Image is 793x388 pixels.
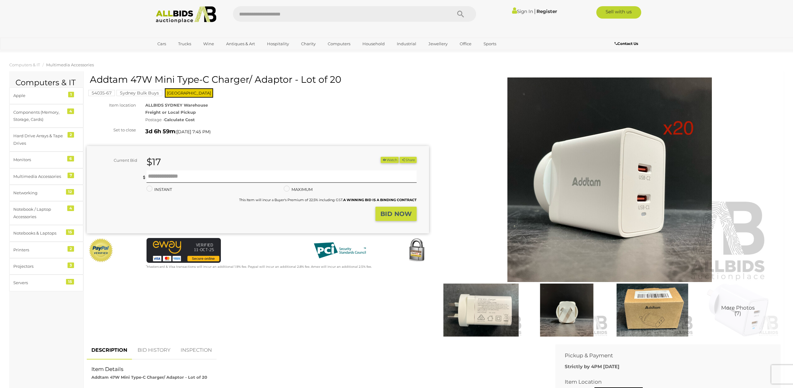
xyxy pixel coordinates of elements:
div: Current Bid [87,157,142,164]
a: Hospitality [263,39,293,49]
img: Official PayPal Seal [88,238,114,263]
a: Sports [480,39,500,49]
button: Search [445,6,476,22]
a: Computers [324,39,354,49]
label: MAXIMUM [284,186,313,193]
mark: Sydney Bulk Buys [116,90,162,96]
div: Servers [13,279,64,286]
div: Notebook / Laptop Accessories [13,206,64,220]
h1: Addtam 47W Mini Type-C Charger/ Adaptor - Lot of 20 [90,74,427,85]
div: 4 [67,205,74,211]
h2: Item Location [565,379,762,385]
img: Addtam 47W Mini Type-C Charger/ Adaptor - Lot of 20 [525,284,608,337]
a: Sell with us [596,6,641,19]
strong: 3d 6h 59m [145,128,175,135]
a: Hard Drive Arrays & Tape Drives 2 [9,128,83,152]
img: PCI DSS compliant [309,238,371,263]
button: Watch [381,157,399,163]
label: INSTANT [147,186,172,193]
div: Set to close [82,126,141,134]
a: Industrial [393,39,420,49]
img: Allbids.com.au [152,6,220,23]
mark: 54035-67 [88,90,115,96]
a: Wine [199,39,218,49]
a: Office [456,39,475,49]
div: Notebooks & Laptops [13,230,64,237]
a: Computers & IT [9,62,40,67]
div: 15 [66,279,74,284]
strong: ALLBIDS SYDNEY Warehouse [145,103,208,108]
div: Components (Memory, Storage, Cards) [13,109,64,123]
a: Multimedia Accessories 7 [9,168,83,185]
a: Notebook / Laptop Accessories 4 [9,201,83,225]
div: 15 [66,229,74,235]
a: Apple 1 [9,87,83,104]
b: A WINNING BID IS A BINDING CONTRACT [343,198,417,202]
strong: Calculate Cost [164,117,195,122]
span: | [534,8,536,15]
a: Antiques & Art [222,39,259,49]
div: Multimedia Accessories [13,173,64,180]
a: Sign In [512,8,533,14]
small: This Item will incur a Buyer's Premium of 22.5% including GST. [239,198,417,202]
h2: Computers & IT [15,78,77,87]
div: Networking [13,189,64,196]
strong: BID NOW [380,210,412,218]
div: Projectors [13,263,64,270]
img: Addtam 47W Mini Type-C Charger/ Adaptor - Lot of 20 [451,77,768,282]
div: 1 [68,92,74,97]
div: Item location [82,102,141,109]
a: Components (Memory, Storage, Cards) 4 [9,104,83,128]
strong: $17 [147,156,161,168]
a: Servers 15 [9,275,83,291]
small: Mastercard & Visa transactions will incur an additional 1.9% fee. Paypal will incur an additional... [146,265,372,269]
a: Household [358,39,389,49]
strong: Addtam 47W Mini Type-C Charger/ Adaptor - Lot of 20 [91,375,207,380]
a: Cars [153,39,170,49]
a: Monitors 6 [9,152,83,168]
a: BID HISTORY [133,341,175,359]
button: Share [400,157,417,163]
a: Notebooks & Laptops 15 [9,225,83,241]
a: Printers 2 [9,242,83,258]
strong: Freight or Local Pickup [145,110,196,115]
b: Contact Us [615,41,638,46]
button: BID NOW [375,207,417,221]
a: More Photos(7) [697,284,779,337]
div: 7 [68,173,74,178]
a: Networking 12 [9,185,83,201]
img: Addtam 47W Mini Type-C Charger/ Adaptor - Lot of 20 [611,284,694,337]
a: INSPECTION [176,341,217,359]
div: Postage - [145,116,429,123]
div: Monitors [13,156,64,163]
img: eWAY Payment Gateway [147,238,221,263]
h2: Pickup & Payment [565,353,762,359]
a: Sydney Bulk Buys [116,90,162,95]
span: [DATE] 7:45 PM [177,129,209,134]
a: Projectors 3 [9,258,83,275]
a: Multimedia Accessories [46,62,94,67]
b: Strictly by 4PM [DATE] [565,364,620,369]
div: 2 [68,132,74,138]
a: Contact Us [615,40,640,47]
h2: Item Details [91,366,541,372]
img: Addtam 47W Mini Type-C Charger/ Adaptor - Lot of 20 [440,284,522,337]
div: 2 [68,246,74,252]
a: DESCRIPTION [87,341,132,359]
a: Register [537,8,557,14]
span: [GEOGRAPHIC_DATA] [165,88,213,98]
span: ( ) [175,129,211,134]
a: Trucks [174,39,195,49]
div: Printers [13,246,64,254]
a: Jewellery [424,39,452,49]
img: Addtam 47W Mini Type-C Charger/ Adaptor - Lot of 20 [697,284,779,337]
span: More Photos (7) [721,305,755,316]
div: 4 [67,108,74,114]
div: Hard Drive Arrays & Tape Drives [13,132,64,147]
div: 12 [66,189,74,195]
li: Watch this item [381,157,399,163]
a: [GEOGRAPHIC_DATA] [153,49,205,59]
div: 3 [68,262,74,268]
